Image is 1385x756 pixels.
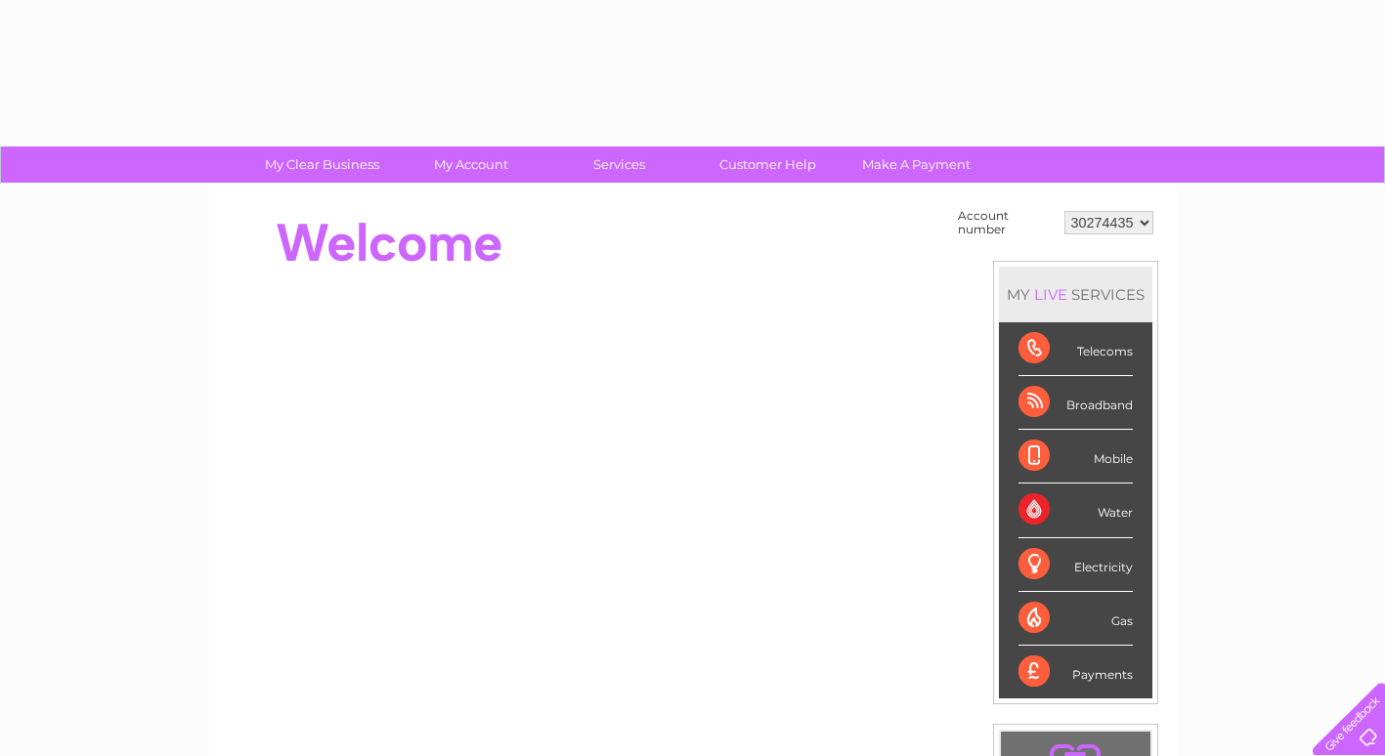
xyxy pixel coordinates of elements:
[1018,322,1133,376] div: Telecoms
[539,147,700,183] a: Services
[1030,285,1071,304] div: LIVE
[390,147,551,183] a: My Account
[1018,646,1133,698] div: Payments
[1018,538,1133,592] div: Electricity
[1018,592,1133,646] div: Gas
[999,267,1152,322] div: MY SERVICES
[241,147,403,183] a: My Clear Business
[687,147,848,183] a: Customer Help
[1018,483,1133,537] div: Water
[836,147,997,183] a: Make A Payment
[953,204,1060,241] td: Account number
[1018,376,1133,430] div: Broadband
[1018,430,1133,483] div: Mobile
